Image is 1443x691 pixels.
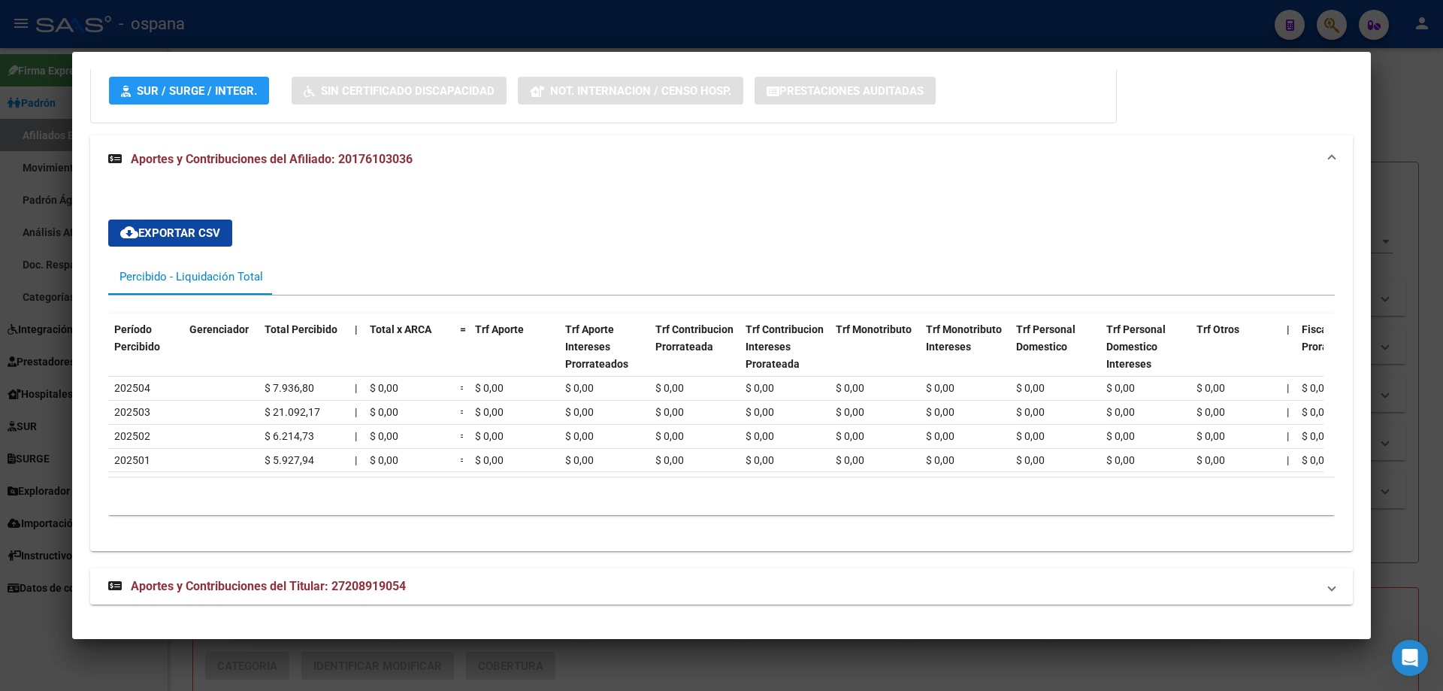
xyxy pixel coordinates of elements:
[565,382,594,394] span: $ 0,00
[830,314,920,397] datatable-header-cell: Trf Monotributo
[1106,430,1135,442] span: $ 0,00
[370,323,431,335] span: Total x ARCA
[349,314,364,397] datatable-header-cell: |
[355,382,357,394] span: |
[475,406,504,418] span: $ 0,00
[746,430,774,442] span: $ 0,00
[746,382,774,394] span: $ 0,00
[475,430,504,442] span: $ 0,00
[1287,406,1289,418] span: |
[1106,454,1135,466] span: $ 0,00
[836,454,864,466] span: $ 0,00
[1281,314,1296,397] datatable-header-cell: |
[454,314,469,397] datatable-header-cell: =
[460,323,466,335] span: =
[1106,406,1135,418] span: $ 0,00
[926,406,954,418] span: $ 0,00
[292,77,507,105] button: Sin Certificado Discapacidad
[355,406,357,418] span: |
[1016,406,1045,418] span: $ 0,00
[1196,323,1239,335] span: Trf Otros
[926,323,1002,353] span: Trf Monotributo Intereses
[90,135,1353,183] mat-expansion-panel-header: Aportes y Contribuciones del Afiliado: 20176103036
[1106,382,1135,394] span: $ 0,00
[655,454,684,466] span: $ 0,00
[114,430,150,442] span: 202502
[655,430,684,442] span: $ 0,00
[108,220,232,247] button: Exportar CSV
[926,454,954,466] span: $ 0,00
[1010,314,1100,397] datatable-header-cell: Trf Personal Domestico
[370,454,398,466] span: $ 0,00
[1100,314,1190,397] datatable-header-cell: Trf Personal Domestico Intereses
[120,223,138,241] mat-icon: cloud_download
[1196,454,1225,466] span: $ 0,00
[740,314,830,397] datatable-header-cell: Trf Contribucion Intereses Prorateada
[1296,314,1386,397] datatable-header-cell: Fiscalización Prorateado
[114,454,150,466] span: 202501
[1196,430,1225,442] span: $ 0,00
[120,226,220,240] span: Exportar CSV
[1302,323,1365,353] span: Fiscalización Prorateado
[1016,323,1075,353] span: Trf Personal Domestico
[746,323,824,370] span: Trf Contribucion Intereses Prorateada
[460,382,466,394] span: =
[1196,406,1225,418] span: $ 0,00
[137,84,257,98] span: SUR / SURGE / INTEGR.
[1287,430,1289,442] span: |
[755,77,936,105] button: Prestaciones Auditadas
[321,84,495,98] span: Sin Certificado Discapacidad
[370,430,398,442] span: $ 0,00
[1287,323,1290,335] span: |
[131,579,406,593] span: Aportes y Contribuciones del Titular: 27208919054
[355,323,358,335] span: |
[746,406,774,418] span: $ 0,00
[1287,454,1289,466] span: |
[265,454,314,466] span: $ 5.927,94
[920,314,1010,397] datatable-header-cell: Trf Monotributo Intereses
[189,323,249,335] span: Gerenciador
[265,323,337,335] span: Total Percibido
[1106,323,1166,370] span: Trf Personal Domestico Intereses
[655,382,684,394] span: $ 0,00
[355,454,357,466] span: |
[370,406,398,418] span: $ 0,00
[565,454,594,466] span: $ 0,00
[475,323,524,335] span: Trf Aporte
[460,454,466,466] span: =
[1196,382,1225,394] span: $ 0,00
[565,430,594,442] span: $ 0,00
[1016,454,1045,466] span: $ 0,00
[183,314,259,397] datatable-header-cell: Gerenciador
[131,152,413,166] span: Aportes y Contribuciones del Afiliado: 20176103036
[119,268,263,285] div: Percibido - Liquidación Total
[475,382,504,394] span: $ 0,00
[746,454,774,466] span: $ 0,00
[370,382,398,394] span: $ 0,00
[355,430,357,442] span: |
[1392,640,1428,676] div: Open Intercom Messenger
[655,323,734,353] span: Trf Contribucion Prorrateada
[90,183,1353,551] div: Aportes y Contribuciones del Afiliado: 20176103036
[109,77,269,105] button: SUR / SURGE / INTEGR.
[114,382,150,394] span: 202504
[565,406,594,418] span: $ 0,00
[90,568,1353,605] mat-expansion-panel-header: Aportes y Contribuciones del Titular: 27208919054
[836,430,864,442] span: $ 0,00
[475,454,504,466] span: $ 0,00
[265,406,320,418] span: $ 21.092,17
[926,430,954,442] span: $ 0,00
[469,314,559,397] datatable-header-cell: Trf Aporte
[550,84,731,98] span: Not. Internacion / Censo Hosp.
[565,323,628,370] span: Trf Aporte Intereses Prorrateados
[114,323,160,353] span: Período Percibido
[559,314,649,397] datatable-header-cell: Trf Aporte Intereses Prorrateados
[1016,430,1045,442] span: $ 0,00
[518,77,743,105] button: Not. Internacion / Censo Hosp.
[265,430,314,442] span: $ 6.214,73
[1302,406,1330,418] span: $ 0,00
[1302,382,1330,394] span: $ 0,00
[108,314,183,397] datatable-header-cell: Período Percibido
[926,382,954,394] span: $ 0,00
[836,382,864,394] span: $ 0,00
